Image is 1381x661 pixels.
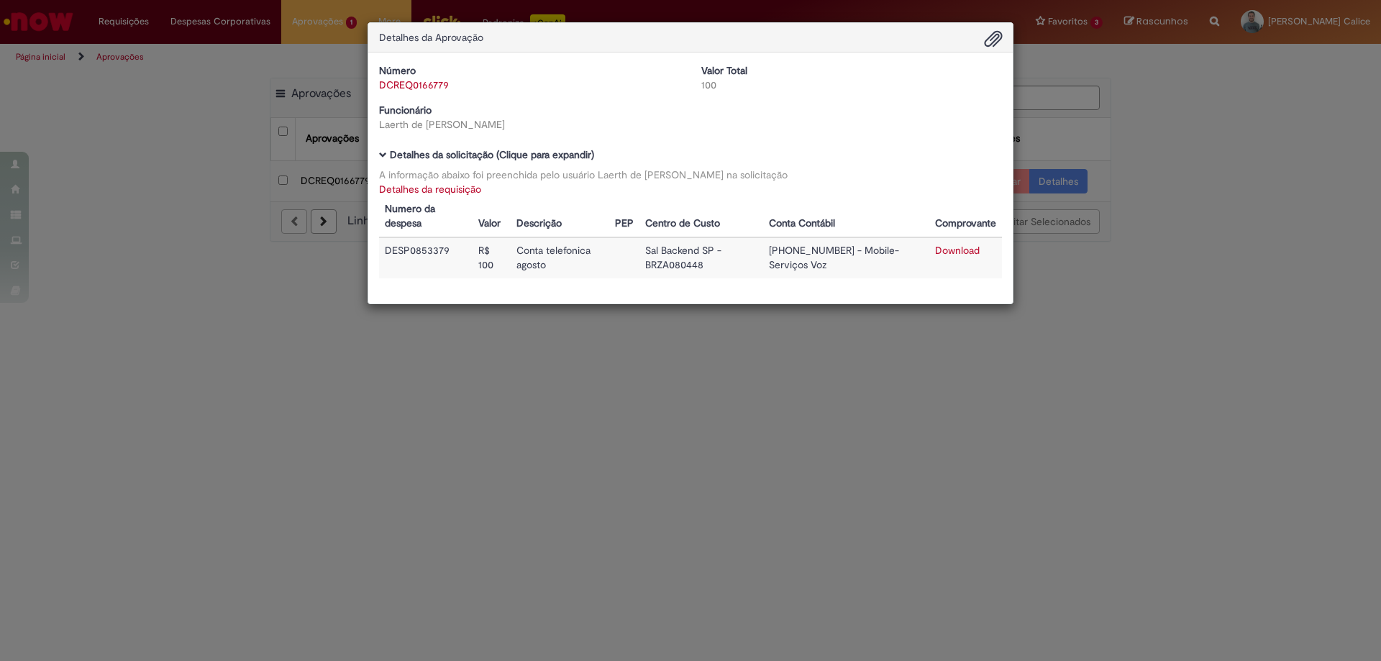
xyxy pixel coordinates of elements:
[379,168,1002,182] div: A informação abaixo foi preenchida pelo usuário Laerth de [PERSON_NAME] na solicitação
[511,237,609,278] td: Conta telefonica agosto
[701,78,1002,92] div: 100
[379,117,680,132] div: Laerth de [PERSON_NAME]
[379,104,432,117] b: Funcionário
[379,196,473,237] th: Numero da despesa
[379,237,473,278] td: DESP0853379
[935,244,980,257] a: Download
[511,196,609,237] th: Descrição
[609,196,639,237] th: PEP
[473,196,511,237] th: Valor
[379,31,483,44] span: Detalhes da Aprovação
[390,148,594,161] b: Detalhes da solicitação (Clique para expandir)
[473,237,511,278] td: R$ 100
[379,78,449,91] a: DCREQ0166779
[639,237,763,278] td: Sal Backend SP - BRZA080448
[379,183,481,196] a: Detalhes da requisição
[639,196,763,237] th: Centro de Custo
[929,196,1002,237] th: Comprovante
[379,150,1002,160] h5: Detalhes da solicitação (Clique para expandir)
[379,64,416,77] b: Número
[763,196,929,237] th: Conta Contábil
[701,64,747,77] b: Valor Total
[763,237,929,278] td: [PHONE_NUMBER] - Mobile-Serviços Voz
